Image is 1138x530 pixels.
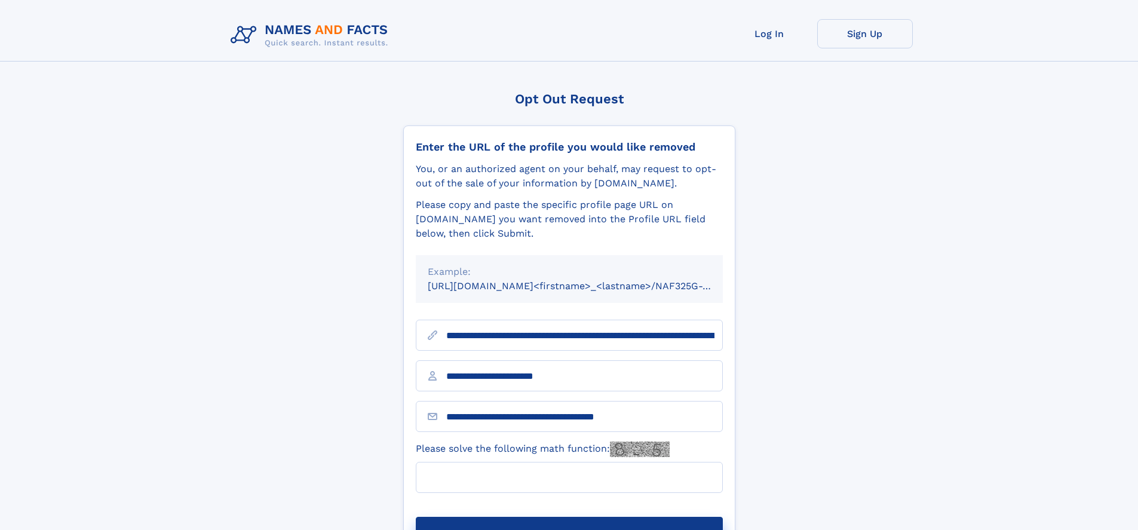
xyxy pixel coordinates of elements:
div: Opt Out Request [403,91,735,106]
div: You, or an authorized agent on your behalf, may request to opt-out of the sale of your informatio... [416,162,723,191]
div: Enter the URL of the profile you would like removed [416,140,723,154]
small: [URL][DOMAIN_NAME]<firstname>_<lastname>/NAF325G-xxxxxxxx [428,280,746,292]
label: Please solve the following math function: [416,442,670,457]
a: Sign Up [817,19,913,48]
img: Logo Names and Facts [226,19,398,51]
a: Log In [722,19,817,48]
div: Please copy and paste the specific profile page URL on [DOMAIN_NAME] you want removed into the Pr... [416,198,723,241]
div: Example: [428,265,711,279]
